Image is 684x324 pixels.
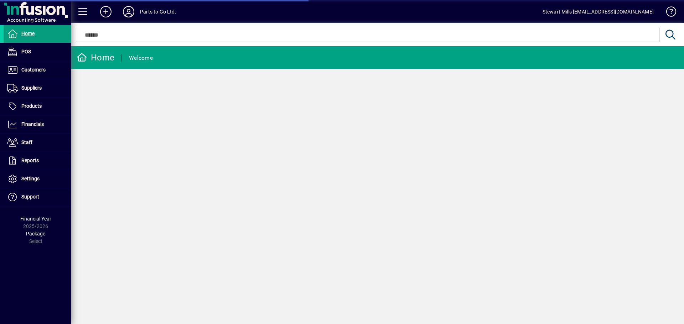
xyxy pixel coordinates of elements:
[21,31,35,36] span: Home
[21,194,39,200] span: Support
[4,134,71,152] a: Staff
[21,103,42,109] span: Products
[26,231,45,237] span: Package
[4,188,71,206] a: Support
[661,1,675,25] a: Knowledge Base
[94,5,117,18] button: Add
[4,97,71,115] a: Products
[21,49,31,54] span: POS
[20,216,51,222] span: Financial Year
[4,61,71,79] a: Customers
[4,79,71,97] a: Suppliers
[4,152,71,170] a: Reports
[21,67,46,73] span: Customers
[129,52,153,64] div: Welcome
[4,43,71,61] a: POS
[117,5,140,18] button: Profile
[4,170,71,188] a: Settings
[21,158,39,163] span: Reports
[77,52,114,63] div: Home
[543,6,654,17] div: Stewart Mills [EMAIL_ADDRESS][DOMAIN_NAME]
[140,6,176,17] div: Parts to Go Ltd.
[21,176,40,181] span: Settings
[21,121,44,127] span: Financials
[21,85,42,91] span: Suppliers
[21,139,32,145] span: Staff
[4,116,71,133] a: Financials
